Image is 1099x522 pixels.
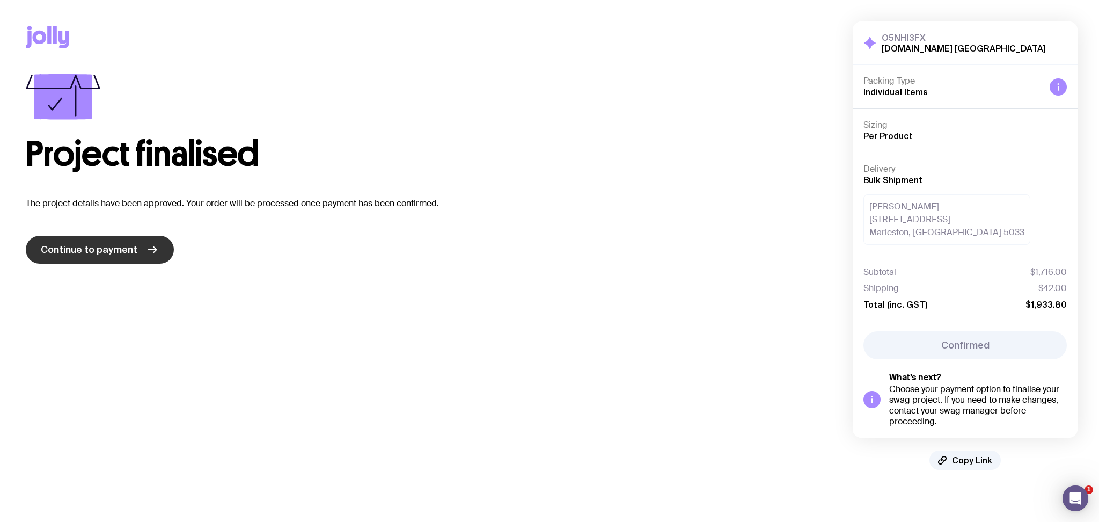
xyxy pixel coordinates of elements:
span: Copy Link [952,455,992,466]
span: 1 [1085,485,1093,494]
div: Open Intercom Messenger [1063,485,1088,511]
span: $42.00 [1038,283,1067,294]
span: Per Product [863,131,913,141]
h3: O5NHI3FX [882,32,1046,43]
div: [PERSON_NAME] [STREET_ADDRESS] Marleston, [GEOGRAPHIC_DATA] 5033 [863,194,1030,245]
span: Individual Items [863,87,928,97]
h4: Delivery [863,164,1067,175]
h4: Packing Type [863,76,1041,86]
p: The project details have been approved. Your order will be processed once payment has been confir... [26,197,805,210]
span: Total (inc. GST) [863,299,927,310]
span: Shipping [863,283,899,294]
h1: Project finalised [26,137,805,171]
h5: What’s next? [889,372,1067,383]
button: Confirmed [863,331,1067,359]
span: $1,716.00 [1030,267,1067,278]
span: Subtotal [863,267,896,278]
span: Continue to payment [41,243,137,256]
h4: Sizing [863,120,1067,130]
button: Copy Link [929,451,1001,470]
span: $1,933.80 [1025,299,1067,310]
span: Bulk Shipment [863,175,922,185]
h2: [DOMAIN_NAME] [GEOGRAPHIC_DATA] [882,43,1046,54]
a: Continue to payment [26,236,174,264]
div: Choose your payment option to finalise your swag project. If you need to make changes, contact yo... [889,384,1067,427]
